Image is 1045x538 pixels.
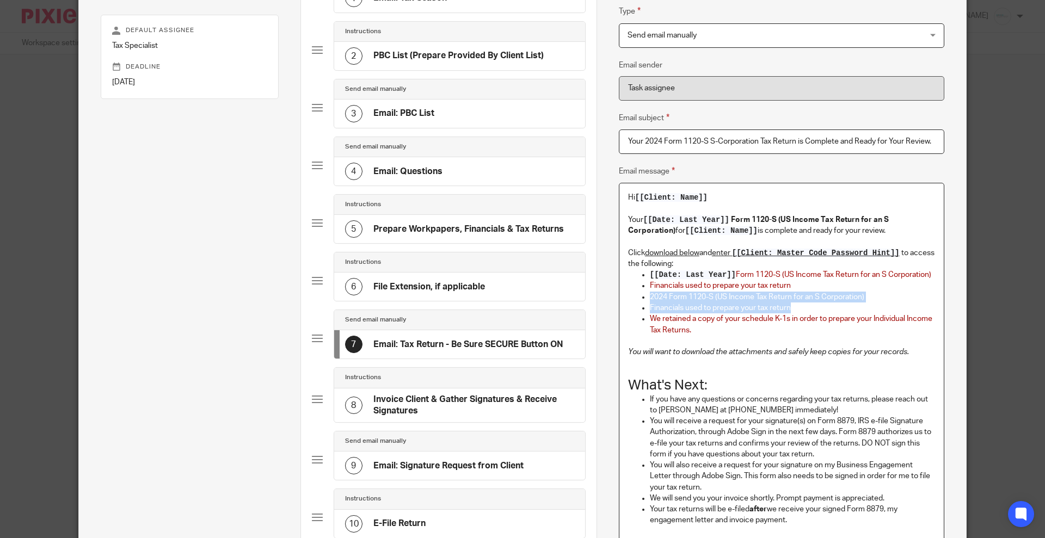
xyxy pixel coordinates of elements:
[619,60,662,71] label: Email sender
[628,348,909,356] em: You will want to download the attachments and safely keep copies for your records.
[712,249,732,257] u: enter
[635,193,708,202] span: [[Client: Name]]
[749,505,767,513] strong: after
[645,249,699,257] u: download below
[650,270,736,279] span: [[Date: Last Year]]
[345,27,381,36] h4: Instructions
[345,336,362,353] div: 7
[345,494,381,503] h4: Instructions
[650,416,935,460] p: You will receive a request for your signature(s) on Form 8879, IRS e-file Signature Authorization...
[628,192,935,203] p: Hi
[628,248,935,270] p: Click and to access the following:
[345,85,406,94] h4: Send email manually
[373,460,524,472] h4: Email: Signature Request from Client
[112,63,267,71] p: Deadline
[345,437,406,446] h4: Send email manually
[650,460,935,493] p: You will also receive a request for your signature on my Business Engagement Letter through Adobe...
[345,457,362,474] div: 9
[373,108,434,119] h4: Email: PBC List
[650,293,864,301] span: 2024 Form 1120-S (US Income Tax Return for an S Corporation)
[345,373,381,382] h4: Instructions
[345,258,381,267] h4: Instructions
[628,216,890,234] strong: Form 1120-S (US Income Tax Return for an S Corporation)
[650,271,931,279] span: Form 1120-S (US Income Tax Return for an S Corporation)
[345,316,406,324] h4: Send email manually
[650,504,935,526] p: Your tax returns will be e-filed we receive your signed Form 8879, my engagement letter and invoi...
[732,249,900,257] span: [[Client: Master Code Password Hint]]
[345,47,362,65] div: 2
[112,26,267,35] p: Default assignee
[650,282,791,289] span: Financials used to prepare your tax return
[373,339,563,350] h4: Email: Tax Return - Be Sure SECURE Button ON
[650,394,935,416] p: If you have any questions or concerns regarding your tax returns, please reach out to [PERSON_NAM...
[628,377,935,394] h1: What's Next:
[112,40,267,51] p: Tax Specialist
[628,32,697,39] span: Send email manually
[373,50,544,61] h4: PBC List (Prepare Provided By Client List)
[650,493,935,504] p: We will send you your invoice shortly. Prompt payment is appreciated.
[628,214,935,237] p: Your for is complete and ready for your review.
[619,129,944,154] input: Subject
[345,397,362,414] div: 8
[345,143,406,151] h4: Send email manually
[373,518,426,529] h4: E-File Return
[619,112,669,124] label: Email subject
[345,105,362,122] div: 3
[619,5,641,17] label: Type
[373,281,485,293] h4: File Extension, if applicable
[373,166,442,177] h4: Email: Questions
[345,278,362,295] div: 6
[643,215,729,224] span: [[Date: Last Year]]
[685,226,758,235] span: [[Client: Name]]
[345,163,362,180] div: 4
[345,200,381,209] h4: Instructions
[619,165,675,177] label: Email message
[345,220,362,238] div: 5
[650,304,791,312] span: Financials used to prepare your tax return
[112,77,267,88] p: [DATE]
[650,315,934,333] span: We retained a copy of your schedule K-1s in order to prepare your Individual Income Tax Returns.
[373,394,574,417] h4: Invoice Client & Gather Signatures & Receive Signatures
[373,224,564,235] h4: Prepare Workpapers, Financials & Tax Returns
[345,515,362,533] div: 10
